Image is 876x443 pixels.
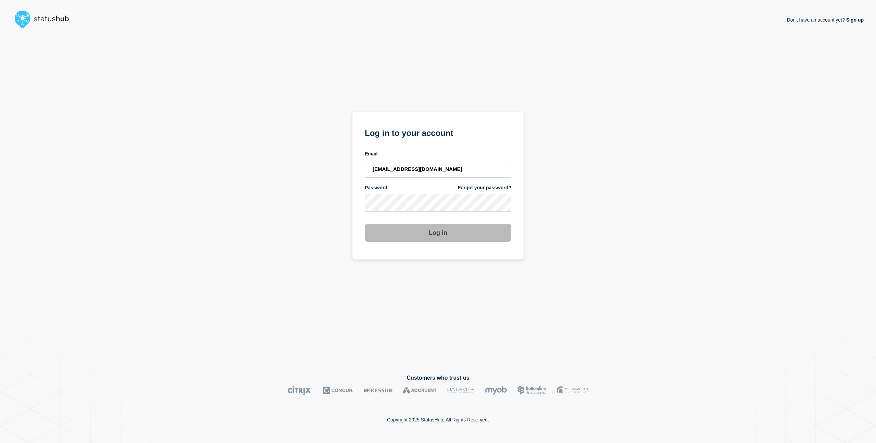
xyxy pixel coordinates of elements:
[787,12,864,28] p: Don't have an account yet?
[365,224,511,242] button: Log in
[12,375,864,381] h2: Customers who trust us
[365,185,387,191] span: Password
[485,385,507,395] img: myob logo
[365,160,511,178] input: email input
[287,385,312,395] img: Citrix logo
[845,17,864,23] a: Sign up
[387,417,489,422] p: Copyright 2025 StatusHub. All Rights Reserved.
[365,126,511,139] h1: Log in to your account
[364,385,392,395] img: McKesson logo
[12,8,77,30] img: StatusHub logo
[557,385,589,395] img: MSU logo
[458,185,511,191] a: Forgot your password?
[517,385,546,395] img: Bottomline logo
[403,385,437,395] img: Accruent logo
[447,385,475,395] img: DataVita logo
[365,194,511,212] input: password input
[365,151,377,157] span: Email
[323,385,353,395] img: Concur logo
